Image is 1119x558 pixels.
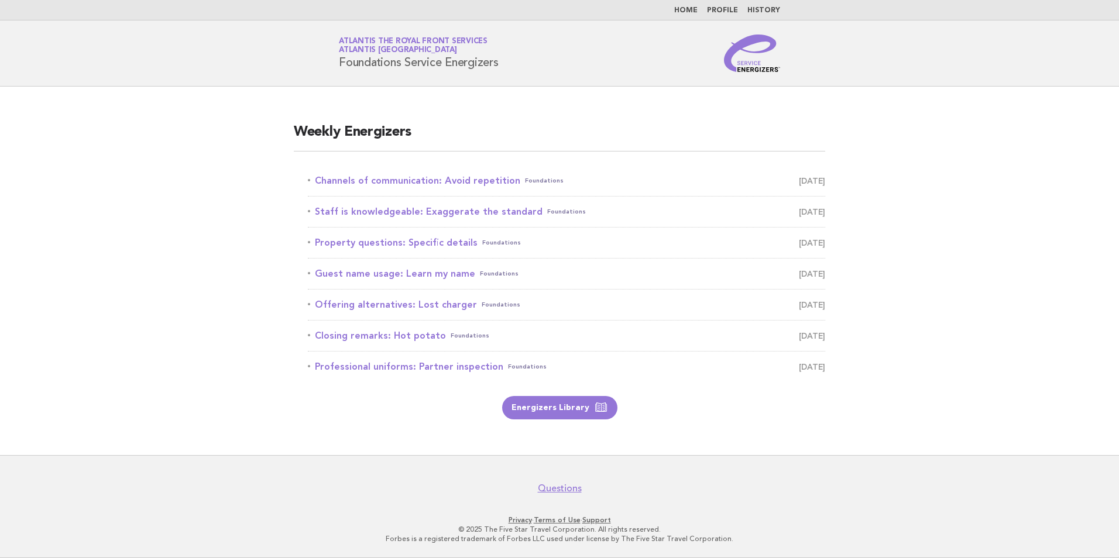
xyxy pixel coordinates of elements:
[308,204,825,220] a: Staff is knowledgeable: Exaggerate the standardFoundations [DATE]
[294,123,825,151] h2: Weekly Energizers
[482,297,520,313] span: Foundations
[582,516,611,524] a: Support
[707,7,738,14] a: Profile
[308,266,825,282] a: Guest name usage: Learn my nameFoundations [DATE]
[799,266,825,282] span: [DATE]
[538,483,582,494] a: Questions
[747,7,780,14] a: History
[799,204,825,220] span: [DATE]
[799,328,825,344] span: [DATE]
[509,516,532,524] a: Privacy
[799,173,825,189] span: [DATE]
[339,38,499,68] h1: Foundations Service Energizers
[547,204,586,220] span: Foundations
[482,235,521,251] span: Foundations
[480,266,519,282] span: Foundations
[308,235,825,251] a: Property questions: Specific detailsFoundations [DATE]
[201,515,918,525] p: · ·
[502,396,617,419] a: Energizers Library
[724,35,780,72] img: Service Energizers
[308,328,825,344] a: Closing remarks: Hot potatoFoundations [DATE]
[308,173,825,189] a: Channels of communication: Avoid repetitionFoundations [DATE]
[799,297,825,313] span: [DATE]
[525,173,564,189] span: Foundations
[308,297,825,313] a: Offering alternatives: Lost chargerFoundations [DATE]
[799,359,825,375] span: [DATE]
[308,359,825,375] a: Professional uniforms: Partner inspectionFoundations [DATE]
[508,359,547,375] span: Foundations
[534,516,581,524] a: Terms of Use
[201,525,918,534] p: © 2025 The Five Star Travel Corporation. All rights reserved.
[799,235,825,251] span: [DATE]
[201,534,918,543] p: Forbes is a registered trademark of Forbes LLC used under license by The Five Star Travel Corpora...
[339,47,457,54] span: Atlantis [GEOGRAPHIC_DATA]
[674,7,698,14] a: Home
[451,328,489,344] span: Foundations
[339,37,488,54] a: Atlantis The Royal Front ServicesAtlantis [GEOGRAPHIC_DATA]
